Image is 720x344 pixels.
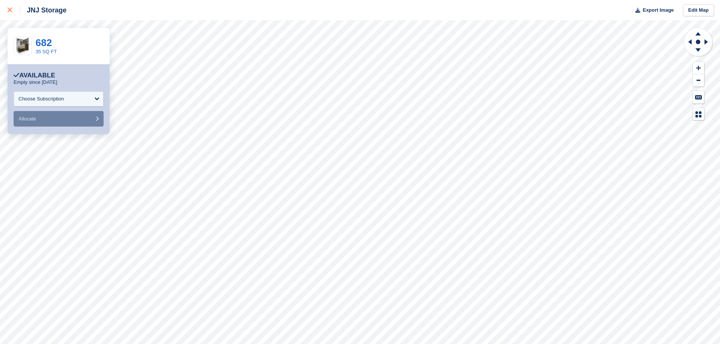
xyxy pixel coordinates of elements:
[36,49,57,54] a: 35 SQ FT
[14,37,31,55] img: Website-35-SQ-FT-1-980x973.png
[693,74,704,87] button: Zoom Out
[693,91,704,103] button: Keyboard Shortcuts
[14,72,55,79] div: Available
[19,116,36,122] span: Allocate
[36,37,52,48] a: 682
[693,62,704,74] button: Zoom In
[20,6,67,15] div: JNJ Storage
[683,4,714,17] a: Edit Map
[14,111,104,126] button: Allocate
[631,4,674,17] button: Export Image
[693,108,704,120] button: Map Legend
[643,6,674,14] span: Export Image
[14,79,57,85] p: Empty since [DATE]
[19,95,64,103] div: Choose Subscription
